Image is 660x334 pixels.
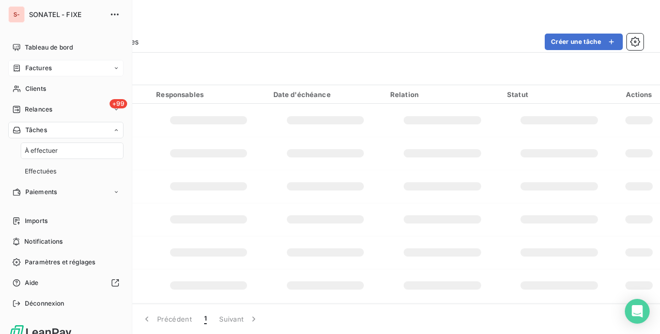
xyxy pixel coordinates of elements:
span: Relances [25,105,52,114]
span: Factures [25,63,52,73]
span: Imports [25,216,48,226]
div: Relation [390,90,495,99]
span: Paiements [25,187,57,197]
span: Effectuées [25,167,57,176]
span: SONATEL - FIXE [29,10,103,19]
a: Aide [8,275,124,291]
div: S- [8,6,25,23]
span: 1 [204,314,207,324]
div: Open Intercom Messenger [625,299,650,324]
span: Aide [25,278,39,288]
span: À effectuer [25,146,58,155]
button: Suivant [213,308,265,330]
button: Précédent [135,308,198,330]
div: Statut [507,90,611,99]
button: Créer une tâche [545,34,623,50]
span: Tâches [25,125,47,135]
span: Tableau de bord [25,43,73,52]
span: Déconnexion [25,299,65,308]
span: +99 [110,99,127,108]
div: Actions [624,90,654,99]
button: 1 [198,308,213,330]
span: Paramètres et réglages [25,258,95,267]
div: Date d'échéance [273,90,378,99]
span: Clients [25,84,46,93]
span: Notifications [24,237,63,246]
div: Responsables [156,90,260,99]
